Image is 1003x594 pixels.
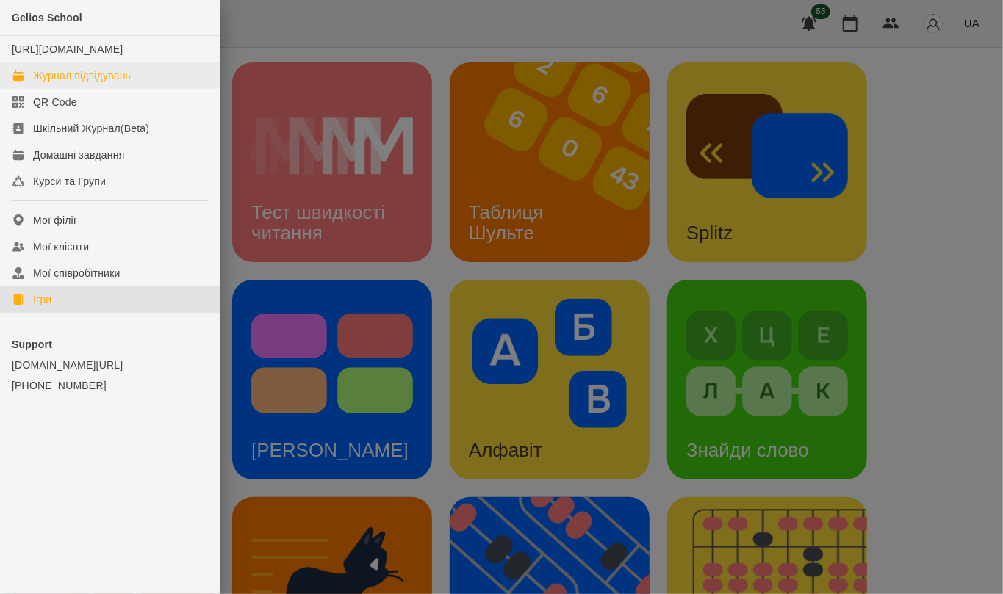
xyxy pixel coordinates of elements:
a: [URL][DOMAIN_NAME] [12,43,123,55]
div: Шкільний Журнал(Beta) [33,121,149,136]
div: Мої філії [33,213,76,228]
a: [DOMAIN_NAME][URL] [12,358,208,372]
div: Мої клієнти [33,239,89,254]
div: Мої співробітники [33,266,121,280]
div: Домашні завдання [33,148,124,162]
span: Gelios School [12,12,82,23]
a: [PHONE_NUMBER] [12,378,208,393]
p: Support [12,337,208,352]
div: QR Code [33,95,77,109]
div: Ігри [33,292,51,307]
div: Курси та Групи [33,174,106,189]
div: Журнал відвідувань [33,68,131,83]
